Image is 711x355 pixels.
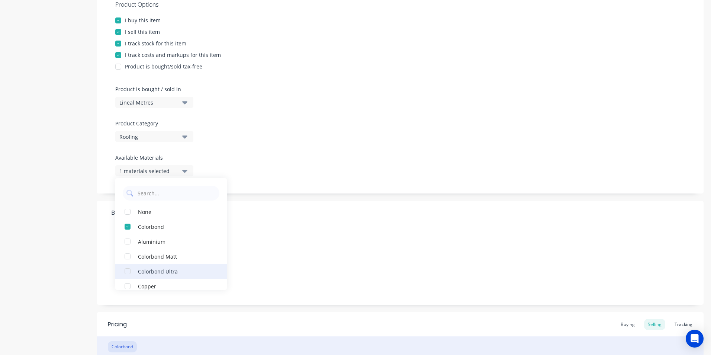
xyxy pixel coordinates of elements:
div: Buying [97,201,704,225]
div: Tracking [671,319,696,330]
div: 1 materials selected [119,167,179,175]
label: Available Materials [115,154,193,161]
div: Colorbond [108,341,137,352]
div: Colorbond Ultra [138,267,212,275]
label: Product Category [115,119,190,127]
label: Product is bought / sold in [115,85,190,93]
div: I sell this item [125,28,160,36]
input: Search... [137,186,216,201]
div: Aluminium [138,237,212,245]
div: I track stock for this item [125,39,186,47]
div: Colorbond Matt [138,252,212,260]
div: Colorbond [138,223,212,230]
button: 1 materials selected [115,165,193,176]
div: Open Intercom Messenger [686,330,704,348]
button: Roofing [115,131,193,142]
div: Product is bought/sold tax-free [125,63,202,70]
div: Selling [644,319,665,330]
div: Lineal Metres [119,99,179,106]
div: I buy this item [125,16,161,24]
div: I track costs and markups for this item [125,51,221,59]
div: Roofing [119,133,179,141]
div: Buying [617,319,638,330]
div: Pricing [108,320,127,329]
button: Lineal Metres [115,97,193,108]
div: None [138,208,212,215]
div: Copper [138,282,212,290]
